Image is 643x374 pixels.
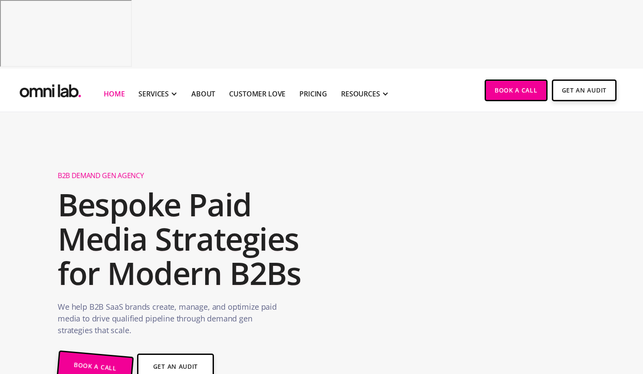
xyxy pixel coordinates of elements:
a: Home [104,89,125,99]
a: About [191,89,215,99]
h1: B2B Demand Gen Agency [58,171,333,180]
a: Customer Love [229,89,285,99]
a: Book a Call [485,79,548,101]
p: We help B2B SaaS brands create, manage, and optimize paid media to drive qualified pipeline throu... [58,301,278,341]
a: home [18,78,83,99]
div: SERVICES [138,89,169,99]
h2: Bespoke Paid Media Strategies for Modern B2Bs [58,187,307,291]
a: Pricing [299,89,327,99]
a: Get An Audit [552,79,617,101]
img: Omni Lab: B2B SaaS Demand Generation Agency [18,78,83,99]
div: RESOURCES [341,89,380,99]
iframe: Chat Widget [487,273,643,374]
